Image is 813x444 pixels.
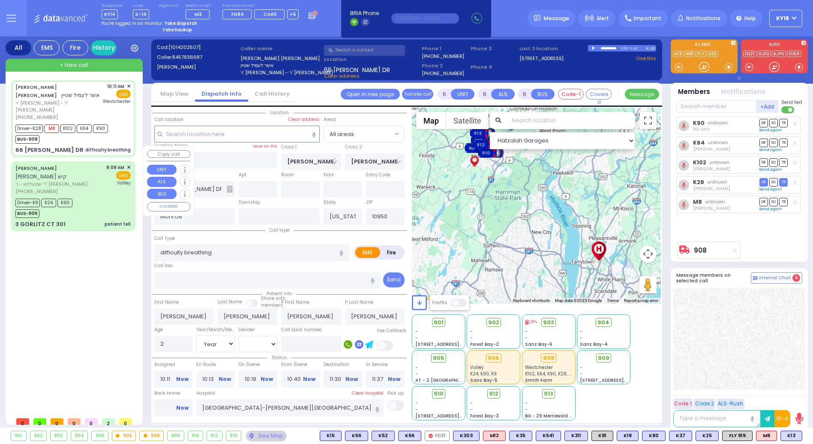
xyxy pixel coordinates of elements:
span: 904 [597,318,609,327]
span: Sanz Bay-4 [580,341,608,347]
span: K90 [93,124,108,133]
span: 0 [85,418,98,425]
span: SO [769,178,778,186]
label: Save as POI [253,143,277,149]
div: K-18 [646,45,656,51]
span: 2 [102,418,115,425]
a: History [91,40,117,55]
div: All [6,40,31,55]
span: ✕ [127,164,131,171]
span: ר' [PERSON_NAME] - ר' [PERSON_NAME] [15,100,100,114]
span: BUS-906 [15,209,39,218]
div: 1:18 [630,43,638,53]
div: BLS [642,431,666,441]
div: 66 [PERSON_NAME] DR [15,146,84,154]
span: [STREET_ADDRESS][PERSON_NAME] [415,341,496,347]
button: UNIT [451,89,474,100]
label: P First Name [281,299,309,306]
span: 0 [68,418,81,425]
button: ALS [491,89,515,100]
a: K102 [693,159,706,166]
span: TR [779,119,788,127]
span: Westchester [103,98,131,105]
label: Hospital [196,390,215,397]
span: Avigdor Weinberger [693,166,730,172]
span: TR [779,139,788,147]
label: Assigned [154,361,193,368]
a: M8 [684,51,695,57]
button: Transfer call [402,89,433,100]
label: On Scene [239,361,277,368]
span: 9:09 AM [106,164,124,171]
strong: Take backup [162,27,192,33]
label: Apt [239,172,246,178]
gmp-advanced-marker: 912 [479,138,492,151]
label: Room [281,172,294,178]
span: K-14 [133,9,149,19]
label: [PERSON_NAME] [157,63,238,71]
span: Phone 4 [471,63,516,71]
span: 902 [488,318,499,327]
a: FLY [696,51,706,57]
span: Help [744,15,756,22]
span: K24 [41,199,56,207]
div: EMS [34,40,60,55]
span: SO [769,198,778,206]
span: [PERSON_NAME] קיש [15,173,67,180]
a: Call History [248,90,296,98]
span: unknown [707,179,727,185]
button: Message [625,89,659,100]
button: Toggle fullscreen view [639,112,657,129]
span: Message [543,14,569,23]
span: - [580,335,582,341]
span: 0 [51,418,63,425]
div: 913 [470,127,495,139]
label: Destination [324,361,362,368]
a: Now [261,375,273,383]
span: unknown [708,139,728,146]
span: 66 [PERSON_NAME] DR [324,66,390,72]
label: אשר לעמיל שטיין [240,62,321,69]
span: 10:11 AM [107,83,124,90]
button: Code 1 [673,399,693,409]
input: (000)000-00000 [391,13,459,24]
span: EMS [116,171,131,180]
div: 913 [226,431,241,441]
span: Clear address [324,72,360,79]
label: KJ EMS... [671,42,738,48]
label: From Scene [281,361,320,368]
label: Call Info [154,263,173,269]
span: Phone 2 [422,62,468,69]
span: 0 [119,418,132,425]
div: 0:00 [621,43,628,53]
a: Send again [759,127,782,133]
span: ר' שמעלקא - ר' [PERSON_NAME] [15,181,103,188]
img: message.svg [534,15,540,21]
span: Call type [265,227,294,233]
input: Search member [676,100,756,113]
label: Medic on call [186,3,213,9]
div: 906 [112,431,136,441]
span: Moses Roth [693,205,730,211]
span: 0 [33,418,46,425]
a: [PERSON_NAME] [15,165,57,172]
img: Google [414,293,442,304]
span: - [470,328,473,335]
label: Last 3 location [519,45,588,52]
label: Fire units on call [222,3,299,9]
a: K25 [707,51,719,57]
button: Code 2 [694,399,715,409]
button: UNIT [147,165,177,175]
span: Important [634,15,661,22]
label: Cad: [157,44,238,51]
span: unknown [705,199,725,205]
span: You're logged in as monitor. [102,20,163,27]
a: FD55 [787,51,801,57]
div: BLS [669,431,692,441]
a: Send again [759,147,782,152]
a: FD21 [743,51,756,57]
div: 908 [465,142,490,154]
label: Clear address [288,116,320,123]
div: / [628,43,630,53]
span: SO [769,139,778,147]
